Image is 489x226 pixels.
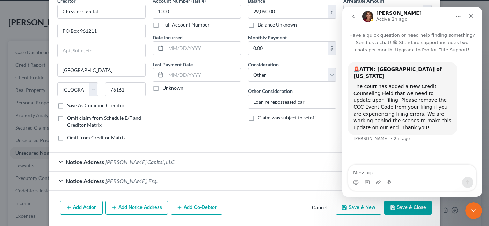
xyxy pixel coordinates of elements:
div: $ [328,42,336,55]
input: Apt, Suite, etc... [58,44,145,57]
label: Monthly Payment [248,34,287,41]
label: Unknown [162,85,183,92]
input: Enter zip... [105,82,146,96]
input: Specify... [248,95,336,108]
label: Date Incurred [153,34,183,41]
input: XXXX [153,5,241,19]
span: Claim was subject to setoff [258,115,316,121]
input: Search creditor by name... [57,5,146,19]
input: 0.00 [248,42,328,55]
span: Omit claim from Schedule E/F and Creditor Matrix [67,115,141,128]
iframe: Intercom live chat [342,7,482,197]
div: $ [328,5,336,18]
input: MM/DD/YYYY [166,68,241,82]
span: Notice Address [66,159,104,165]
iframe: Intercom live chat [465,202,482,219]
label: Other Consideration [248,87,293,95]
button: Save & Close [384,201,432,215]
label: Consideration [248,61,279,68]
input: MM/DD/YYYY [166,42,241,55]
button: Add Co-Debtor [171,201,222,215]
input: 0.00 [248,5,328,18]
label: Save As Common Creditor [67,102,125,109]
label: Last Payment Date [153,61,193,68]
label: Full Account Number [162,21,210,28]
span: [PERSON_NAME] Capital, LLC [105,159,175,165]
input: Enter address... [58,24,145,38]
button: Save & New [336,201,381,215]
input: Enter city... [58,63,145,76]
span: Notice Address [66,177,104,184]
span: [PERSON_NAME], Esq. [105,177,158,184]
button: Add Action [60,201,103,215]
span: Omit from Creditor Matrix [67,134,126,140]
input: 0.00 [344,5,423,18]
button: Add Notice Address [105,201,168,215]
button: Cancel [306,201,333,215]
div: $ [423,5,431,18]
label: Balance Unknown [258,21,297,28]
